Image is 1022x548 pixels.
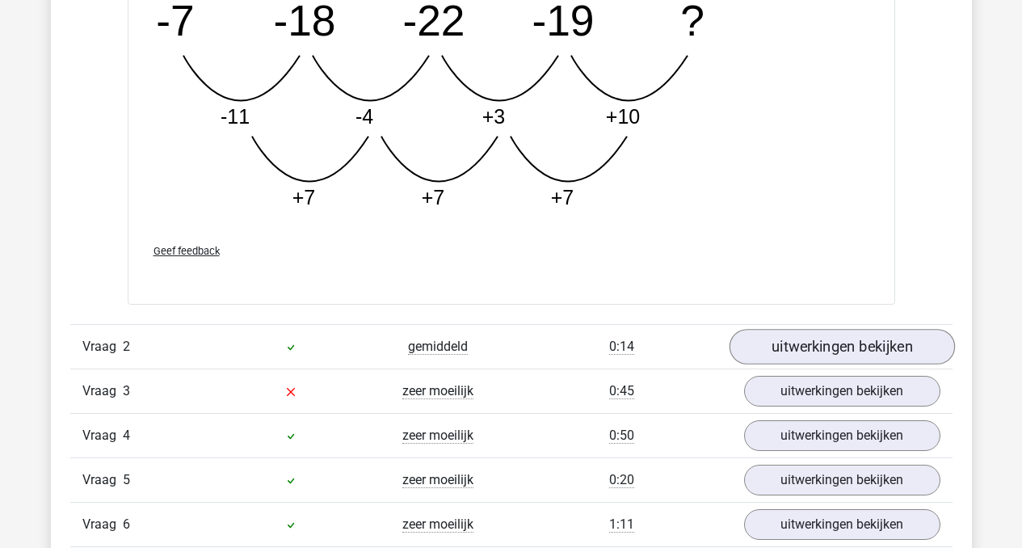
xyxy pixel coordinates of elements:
tspan: -4 [355,105,372,128]
span: Vraag [82,470,123,490]
tspan: +10 [605,105,639,128]
span: Geef feedback [154,245,220,257]
span: Vraag [82,426,123,445]
a: uitwerkingen bekijken [744,376,940,407]
span: 6 [123,516,130,532]
span: zeer moeilijk [402,428,473,444]
span: Vraag [82,381,123,401]
a: uitwerkingen bekijken [729,329,954,365]
span: 3 [123,383,130,398]
span: 0:20 [609,472,634,488]
span: 4 [123,428,130,443]
span: Vraag [82,337,123,356]
span: zeer moeilijk [402,472,473,488]
tspan: +7 [550,186,574,209]
span: Vraag [82,515,123,534]
a: uitwerkingen bekijken [744,420,940,451]
span: zeer moeilijk [402,383,473,399]
span: gemiddeld [408,339,468,355]
span: 0:50 [609,428,634,444]
span: 5 [123,472,130,487]
span: 0:14 [609,339,634,355]
tspan: +3 [482,105,505,128]
tspan: -11 [220,105,249,128]
span: zeer moeilijk [402,516,473,533]
a: uitwerkingen bekijken [744,465,940,495]
a: uitwerkingen bekijken [744,509,940,540]
span: 2 [123,339,130,354]
span: 1:11 [609,516,634,533]
span: 0:45 [609,383,634,399]
tspan: +7 [292,186,315,209]
tspan: +7 [421,186,444,209]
